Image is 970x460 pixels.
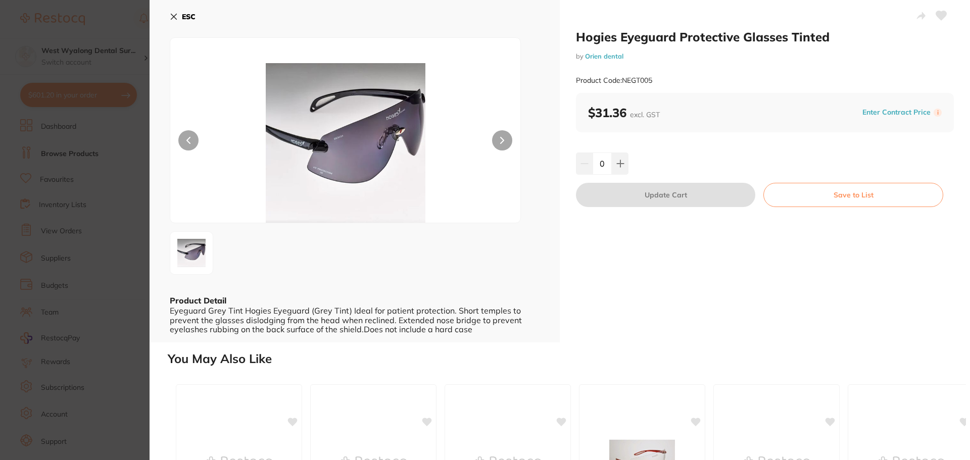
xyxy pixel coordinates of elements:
span: excl. GST [630,110,660,119]
button: ESC [170,8,196,25]
label: i [934,109,942,117]
img: LTM0ODMx [173,235,210,271]
a: Orien dental [585,52,623,60]
div: Eyeguard Grey Tint Hogies Eyeguard (Grey Tint) Ideal for patient protection. Short temples to pre... [170,306,540,334]
small: Product Code: NEGT005 [576,76,652,85]
b: Product Detail [170,295,226,305]
button: Save to List [763,183,943,207]
b: $31.36 [588,105,660,120]
img: LTM0ODMx [240,63,451,223]
small: by [576,53,954,60]
h2: Hogies Eyeguard Protective Glasses Tinted [576,29,954,44]
h2: You May Also Like [168,352,966,366]
button: Enter Contract Price [859,108,934,117]
b: ESC [182,12,196,21]
button: Update Cart [576,183,755,207]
